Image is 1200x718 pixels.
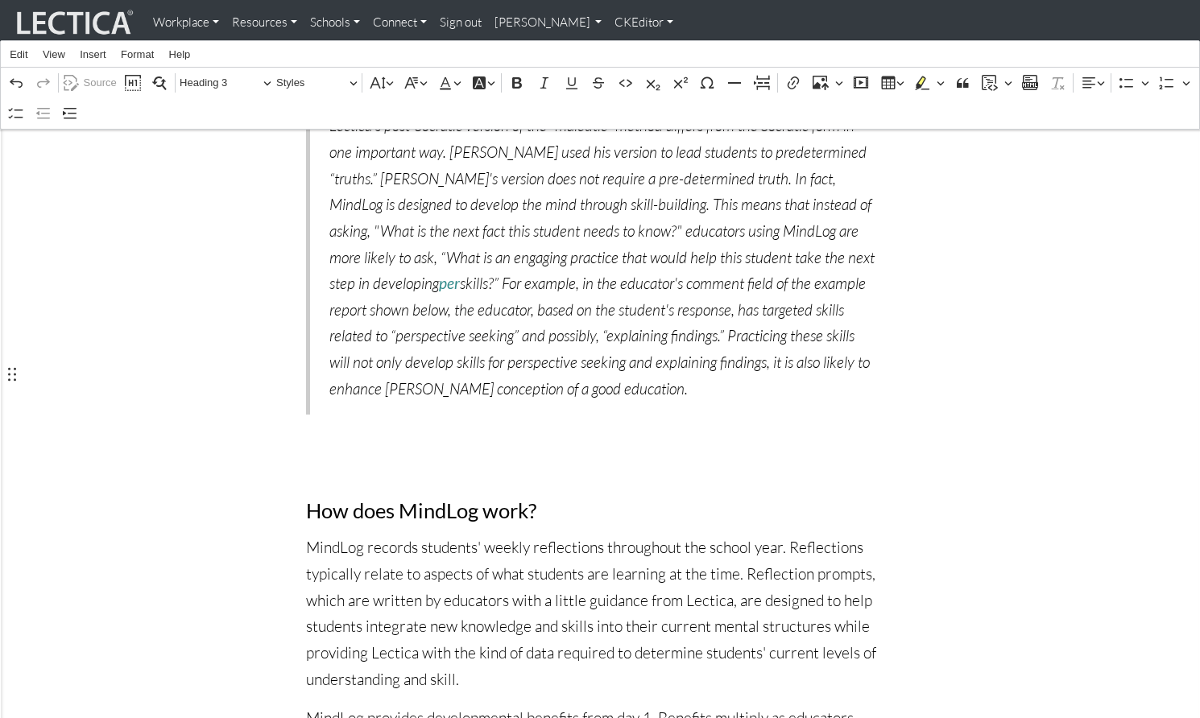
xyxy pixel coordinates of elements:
[13,7,134,38] img: lecticalive
[329,113,875,402] p: Lectica's post-Socratic version of the “maieutic” method differs from the Socratic form in one im...
[1,68,1199,129] div: Editor toolbar
[179,71,272,96] button: Heading 3, Heading
[84,73,117,93] span: Source
[180,73,263,93] span: Heading 3
[80,49,106,60] span: Insert
[304,6,366,39] a: Schools
[275,71,358,96] button: Styles
[10,49,27,60] span: Edit
[62,71,117,96] button: Source
[147,6,226,39] a: Workplace
[43,49,65,60] span: View
[121,49,154,60] span: Format
[433,6,488,39] a: Sign out
[226,6,304,39] a: Resources
[439,274,460,292] a: per
[608,6,680,39] a: CKEditor
[306,499,894,522] h3: How does MindLog work?
[306,534,894,692] p: MindLog records students' weekly reflections throughout the school year. Reflections typically re...
[366,6,433,39] a: Connect
[1,41,1199,68] div: Editor menu bar
[169,49,191,60] span: Help
[488,6,609,39] a: [PERSON_NAME]
[276,73,350,93] span: Styles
